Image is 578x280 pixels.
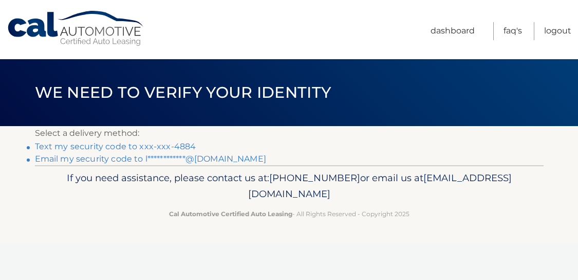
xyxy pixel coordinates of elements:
[269,172,360,184] span: [PHONE_NUMBER]
[42,170,537,203] p: If you need assistance, please contact us at: or email us at
[35,142,196,151] a: Text my security code to xxx-xxx-4884
[35,83,331,102] span: We need to verify your identity
[431,22,475,40] a: Dashboard
[7,10,145,47] a: Cal Automotive
[544,22,571,40] a: Logout
[42,208,537,219] p: - All Rights Reserved - Copyright 2025
[35,126,544,141] p: Select a delivery method:
[504,22,522,40] a: FAQ's
[169,210,292,218] strong: Cal Automotive Certified Auto Leasing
